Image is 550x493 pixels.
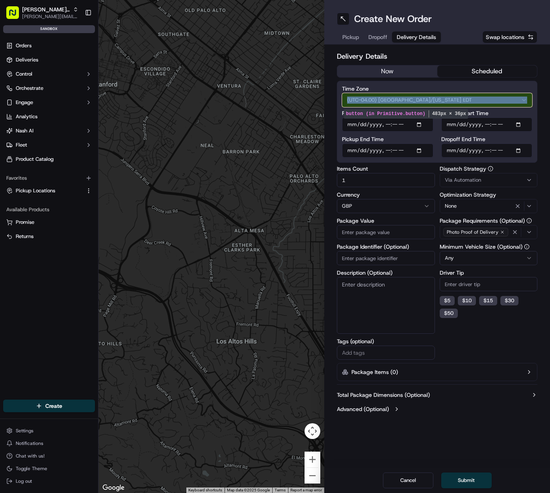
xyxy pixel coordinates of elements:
[3,68,95,80] button: Control
[445,203,457,210] span: None
[16,99,33,106] span: Engage
[16,113,37,120] span: Analytics
[337,173,435,187] input: Enter items count
[397,33,436,41] span: Delivery Details
[488,166,493,171] button: Dispatch Strategy
[16,453,45,459] span: Chat with us!
[337,166,435,171] label: Items Count
[3,39,95,52] a: Orders
[16,428,33,434] span: Settings
[100,483,126,493] img: Google
[337,405,389,413] label: Advanced (Optional)
[337,244,435,249] label: Package Identifier (Optional)
[337,192,435,197] label: Currency
[305,468,320,484] button: Zoom out
[16,85,43,92] span: Orchestrate
[3,476,95,487] button: Log out
[22,13,78,20] button: [PERSON_NAME][EMAIL_ADDRESS][DOMAIN_NAME]
[16,127,33,134] span: Nash AI
[8,115,14,121] div: 📗
[275,488,286,492] a: Terms (opens in new tab)
[337,339,435,344] label: Tags (optional)
[440,277,538,291] input: Enter driver tip
[342,136,433,142] label: Pickup End Time
[3,172,95,184] div: Favorites
[3,25,95,33] div: sandbox
[16,440,43,446] span: Notifications
[6,187,82,194] a: Pickup Locations
[27,83,100,89] div: We're available if you need us!
[3,216,95,229] button: Promise
[440,244,538,249] label: Minimum Vehicle Size (Optional)
[3,3,82,22] button: [PERSON_NAME] Org[PERSON_NAME][EMAIL_ADDRESS][DOMAIN_NAME]
[368,33,387,41] span: Dropoff
[16,187,55,194] span: Pickup Locations
[337,225,435,239] input: Enter package value
[486,33,524,41] span: Swap locations
[290,488,322,492] a: Report a map error
[8,75,22,89] img: 1736555255976-a54dd68f-1ca7-489b-9aae-adbdc363a1c4
[305,423,320,439] button: Map camera controls
[16,233,33,240] span: Returns
[3,139,95,151] button: Fleet
[16,219,34,226] span: Promise
[500,296,518,305] button: $30
[337,218,435,223] label: Package Value
[134,78,143,87] button: Start new chat
[482,31,537,43] button: Swap locations
[3,230,95,243] button: Returns
[78,134,95,140] span: Pylon
[440,309,458,318] button: $50
[8,32,143,44] p: Welcome 👋
[337,391,537,399] button: Total Package Dimensions (Optional)
[337,51,537,62] h2: Delivery Details
[56,133,95,140] a: Powered byPylon
[3,184,95,197] button: Pickup Locations
[100,483,126,493] a: Open this area in Google Maps (opens a new window)
[340,348,431,357] input: Add tags
[440,173,538,187] button: Via Automation
[6,233,92,240] a: Returns
[440,199,538,213] button: None
[337,405,537,413] button: Advanced (Optional)
[337,363,537,381] button: Package Items (0)
[524,244,530,249] button: Minimum Vehicle Size (Optional)
[16,141,27,149] span: Fleet
[8,8,24,24] img: Nash
[440,218,538,223] label: Package Requirements (Optional)
[445,177,481,184] span: Via Automation
[342,33,359,41] span: Pickup
[3,96,95,109] button: Engage
[342,110,433,116] label: Pickup Start Time
[440,166,538,171] label: Dispatch Strategy
[45,402,62,410] span: Create
[5,111,63,125] a: 📗Knowledge Base
[3,463,95,474] button: Toggle Theme
[227,488,270,492] span: Map data ©2025 Google
[3,450,95,461] button: Chat with us!
[16,465,47,472] span: Toggle Theme
[3,153,95,166] a: Product Catalog
[16,56,38,63] span: Deliveries
[351,368,398,376] label: Package Items ( 0 )
[3,54,95,66] a: Deliveries
[440,225,538,239] button: Photo Proof of Delivery
[22,6,70,13] button: [PERSON_NAME] Org
[383,473,433,488] button: Cancel
[458,296,476,305] button: $10
[479,296,497,305] button: $15
[440,192,538,197] label: Optimization Strategy
[440,296,455,305] button: $5
[16,156,54,163] span: Product Catalog
[437,65,537,77] button: scheduled
[27,75,129,83] div: Start new chat
[3,125,95,137] button: Nash AI
[441,473,492,488] button: Submit
[342,86,532,91] label: Time Zone
[337,270,435,275] label: Description (Optional)
[3,400,95,412] button: Create
[3,110,95,123] a: Analytics
[67,115,73,121] div: 💻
